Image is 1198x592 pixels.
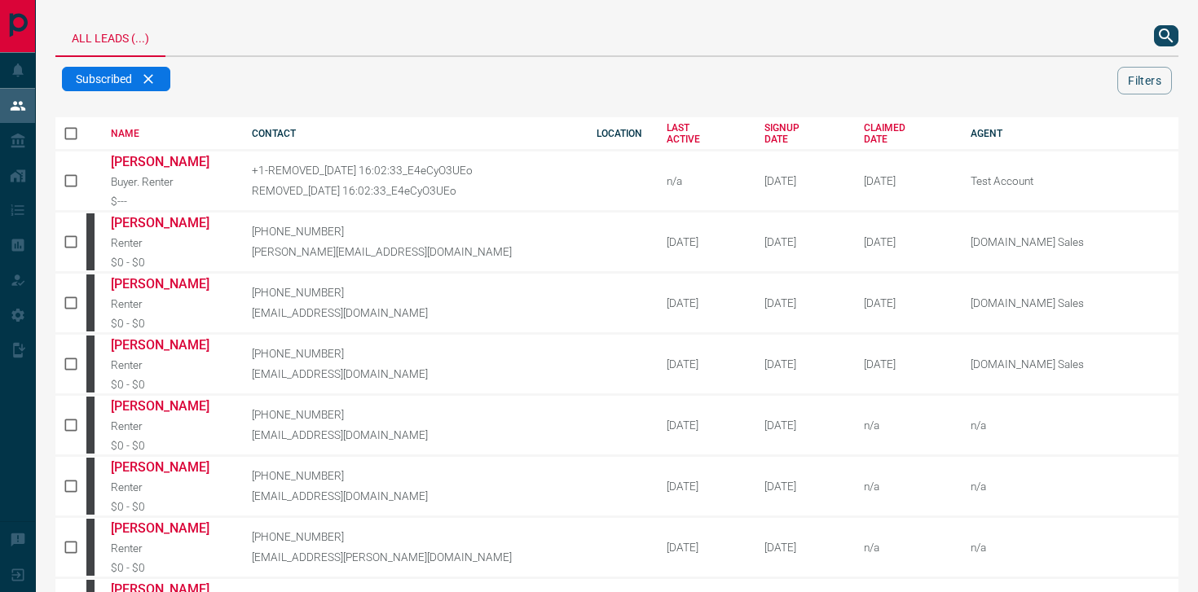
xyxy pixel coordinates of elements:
button: search button [1154,25,1178,46]
div: $0 - $0 [111,439,227,452]
p: [DOMAIN_NAME] Sales [971,235,1174,248]
p: [PHONE_NUMBER] [252,469,573,482]
div: $0 - $0 [111,500,227,513]
p: [DOMAIN_NAME] Sales [971,357,1174,371]
div: mrloft.ca [86,458,95,515]
p: [EMAIL_ADDRESS][DOMAIN_NAME] [252,428,573,441]
div: mrloft.ca [86,274,95,331]
div: [DATE] [667,357,740,371]
div: mrloft.ca [86,335,95,392]
span: Renter [111,358,143,371]
span: Renter [111,419,143,432]
div: October 11th 2008, 12:32:56 PM [764,235,840,248]
p: n/a [971,480,1174,493]
div: April 29th 2025, 4:45:30 PM [864,174,946,187]
div: mrloft.ca [86,213,95,270]
a: [PERSON_NAME] [111,154,227,169]
div: $0 - $0 [111,256,227,269]
a: [PERSON_NAME] [111,276,227,292]
p: [PHONE_NUMBER] [252,408,573,421]
div: CONTACT [252,128,573,139]
p: [PHONE_NUMBER] [252,530,573,543]
div: [DATE] [667,296,740,309]
div: February 19th 2025, 2:37:44 PM [864,296,946,309]
a: [PERSON_NAME] [111,398,227,414]
div: SIGNUP DATE [764,122,840,145]
div: February 19th 2025, 2:37:44 PM [864,357,946,371]
a: [PERSON_NAME] [111,215,227,230]
div: February 19th 2025, 2:37:44 PM [864,235,946,248]
span: Renter [111,480,143,493]
div: All Leads (...) [55,16,165,57]
div: $--- [111,195,227,208]
p: [EMAIL_ADDRESS][DOMAIN_NAME] [252,306,573,319]
p: n/a [971,541,1174,554]
div: September 1st 2015, 9:13:21 AM [764,174,840,187]
p: [EMAIL_ADDRESS][DOMAIN_NAME] [252,489,573,502]
div: NAME [111,128,227,139]
span: Subscribed [76,72,132,86]
p: [PHONE_NUMBER] [252,347,573,360]
div: n/a [864,541,946,554]
a: [PERSON_NAME] [111,520,227,536]
p: [EMAIL_ADDRESS][DOMAIN_NAME] [252,367,573,380]
div: AGENT [971,128,1178,139]
p: [PHONE_NUMBER] [252,286,573,299]
button: Filters [1117,67,1172,94]
div: $0 - $0 [111,378,227,391]
div: n/a [667,174,740,187]
div: [DATE] [667,235,740,248]
p: Test Account [971,174,1174,187]
div: Subscribed [62,67,170,91]
div: October 11th 2008, 5:41:37 PM [764,296,840,309]
p: +1-REMOVED_[DATE] 16:02:33_E4eCyO3UEo [252,164,573,177]
div: October 12th 2008, 3:01:27 PM [764,480,840,493]
div: n/a [864,419,946,432]
span: Renter [111,236,143,249]
div: n/a [864,480,946,493]
div: October 13th 2008, 7:44:16 PM [764,541,840,554]
p: REMOVED_[DATE] 16:02:33_E4eCyO3UEo [252,184,573,197]
p: n/a [971,419,1174,432]
p: [PHONE_NUMBER] [252,225,573,238]
div: LAST ACTIVE [667,122,740,145]
div: [DATE] [667,541,740,554]
p: [EMAIL_ADDRESS][PERSON_NAME][DOMAIN_NAME] [252,550,573,563]
span: Renter [111,542,143,555]
div: [DATE] [667,480,740,493]
div: mrloft.ca [86,519,95,576]
span: Buyer. Renter [111,175,174,188]
span: Renter [111,297,143,310]
div: $0 - $0 [111,317,227,330]
a: [PERSON_NAME] [111,337,227,353]
div: CLAIMED DATE [864,122,946,145]
div: $0 - $0 [111,561,227,574]
div: LOCATION [597,128,642,139]
a: [PERSON_NAME] [111,459,227,475]
p: [PERSON_NAME][EMAIL_ADDRESS][DOMAIN_NAME] [252,245,573,258]
div: October 12th 2008, 6:29:44 AM [764,357,840,371]
div: October 12th 2008, 11:22:16 AM [764,419,840,432]
div: mrloft.ca [86,397,95,454]
p: [DOMAIN_NAME] Sales [971,296,1174,309]
div: [DATE] [667,419,740,432]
